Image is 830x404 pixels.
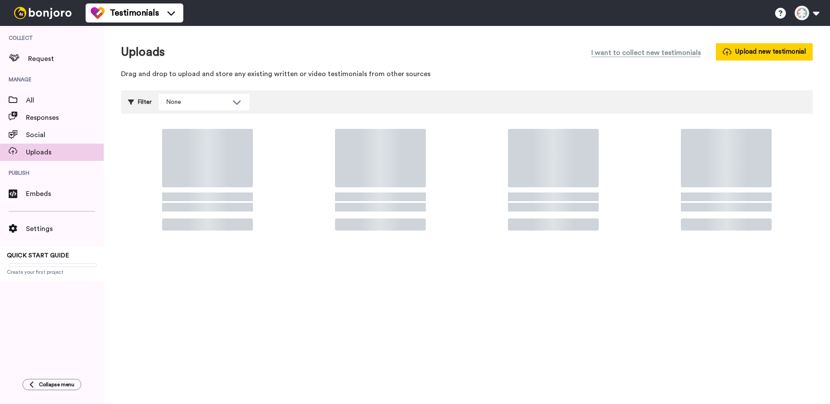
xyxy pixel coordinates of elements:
[26,130,104,140] span: Social
[591,48,701,58] span: I want to collect new testimonials
[22,379,81,390] button: Collapse menu
[166,98,228,106] div: None
[39,381,74,388] span: Collapse menu
[7,253,69,259] span: QUICK START GUIDE
[585,43,707,61] button: I want to collect new testimonials
[26,95,104,106] span: All
[110,7,159,19] span: Testimonials
[26,189,104,199] span: Embeds
[10,7,75,19] img: bj-logo-header-white.svg
[7,269,97,276] span: Create your first project
[716,43,813,60] button: Upload new testimonial
[91,6,105,20] img: tm-color.svg
[26,112,104,123] span: Responses
[128,94,152,110] div: Filter
[26,147,104,157] span: Uploads
[121,69,813,79] p: Drag and drop to upload and store any existing written or video testimonials from other sources
[121,45,165,59] h1: Uploads
[28,54,104,64] span: Request
[26,224,104,234] span: Settings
